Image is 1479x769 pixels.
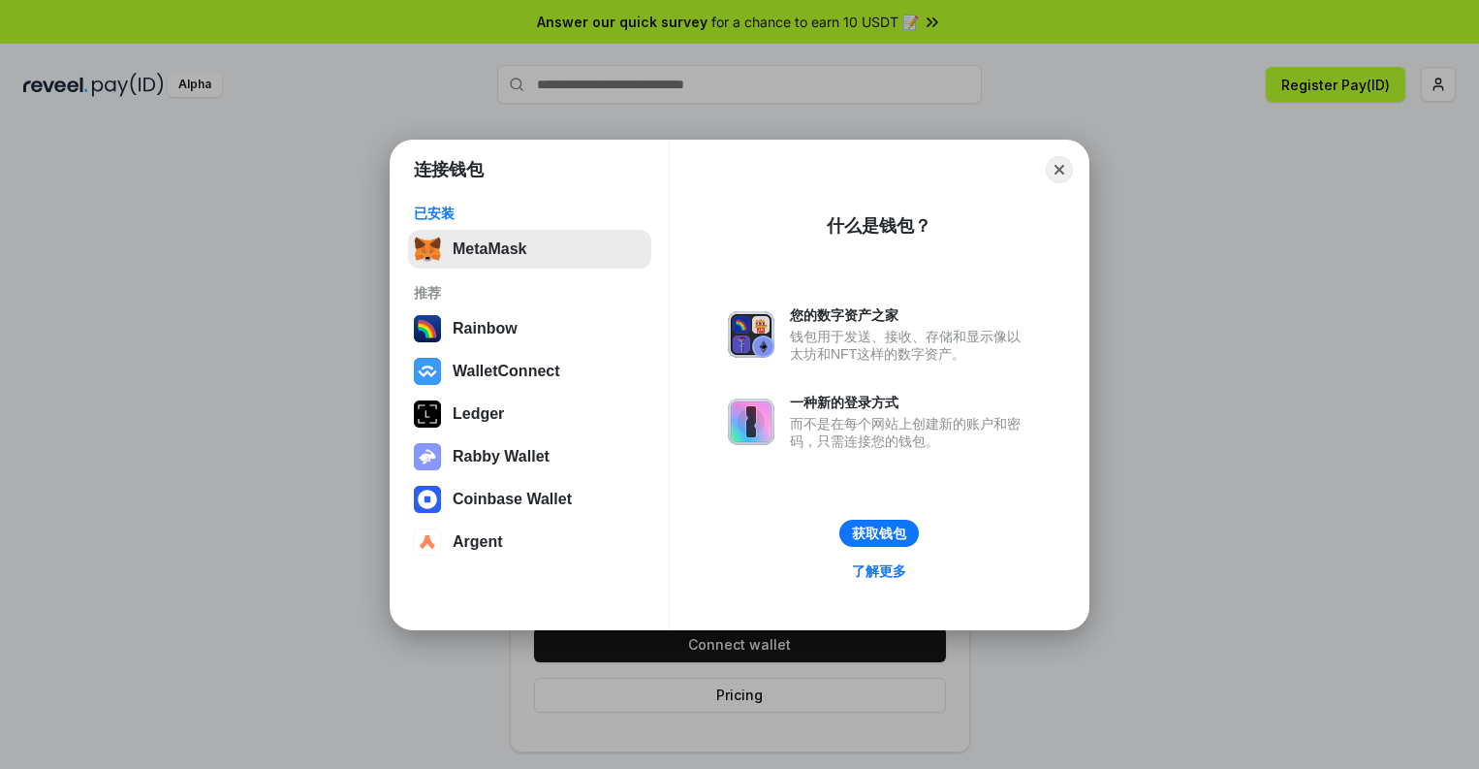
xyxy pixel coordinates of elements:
div: 您的数字资产之家 [790,306,1030,324]
button: MetaMask [408,230,651,269]
div: 已安装 [414,205,645,222]
button: Argent [408,523,651,561]
img: svg+xml,%3Csvg%20xmlns%3D%22http%3A%2F%2Fwww.w3.org%2F2000%2Fsvg%22%20fill%3D%22none%22%20viewBox... [728,311,774,358]
a: 了解更多 [840,559,918,584]
div: Rabby Wallet [453,448,550,465]
button: Close [1046,156,1073,183]
div: Rainbow [453,320,518,337]
div: 钱包用于发送、接收、存储和显示像以太坊和NFT这样的数字资产。 [790,328,1030,363]
div: Coinbase Wallet [453,491,572,508]
img: svg+xml,%3Csvg%20xmlns%3D%22http%3A%2F%2Fwww.w3.org%2F2000%2Fsvg%22%20fill%3D%22none%22%20viewBox... [414,443,441,470]
img: svg+xml,%3Csvg%20width%3D%2228%22%20height%3D%2228%22%20viewBox%3D%220%200%2028%2028%22%20fill%3D... [414,358,441,385]
button: Rainbow [408,309,651,348]
div: 一种新的登录方式 [790,394,1030,411]
h1: 连接钱包 [414,158,484,181]
button: Rabby Wallet [408,437,651,476]
div: 而不是在每个网站上创建新的账户和密码，只需连接您的钱包。 [790,415,1030,450]
div: 推荐 [414,284,645,302]
img: svg+xml,%3Csvg%20xmlns%3D%22http%3A%2F%2Fwww.w3.org%2F2000%2Fsvg%22%20fill%3D%22none%22%20viewBox... [728,399,774,445]
img: svg+xml,%3Csvg%20width%3D%2228%22%20height%3D%2228%22%20viewBox%3D%220%200%2028%2028%22%20fill%3D... [414,529,441,556]
img: svg+xml,%3Csvg%20width%3D%2228%22%20height%3D%2228%22%20viewBox%3D%220%200%2028%2028%22%20fill%3D... [414,486,441,513]
button: Coinbase Wallet [408,480,651,519]
img: svg+xml,%3Csvg%20fill%3D%22none%22%20height%3D%2233%22%20viewBox%3D%220%200%2035%2033%22%20width%... [414,236,441,263]
div: 了解更多 [852,562,906,580]
img: svg+xml,%3Csvg%20width%3D%22120%22%20height%3D%22120%22%20viewBox%3D%220%200%20120%20120%22%20fil... [414,315,441,342]
div: WalletConnect [453,363,560,380]
div: Ledger [453,405,504,423]
div: Argent [453,533,503,551]
div: 获取钱包 [852,525,906,542]
button: WalletConnect [408,352,651,391]
button: Ledger [408,395,651,433]
button: 获取钱包 [839,520,919,547]
div: MetaMask [453,240,526,258]
img: svg+xml,%3Csvg%20xmlns%3D%22http%3A%2F%2Fwww.w3.org%2F2000%2Fsvg%22%20width%3D%2228%22%20height%3... [414,401,441,428]
div: 什么是钱包？ [827,214,931,238]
